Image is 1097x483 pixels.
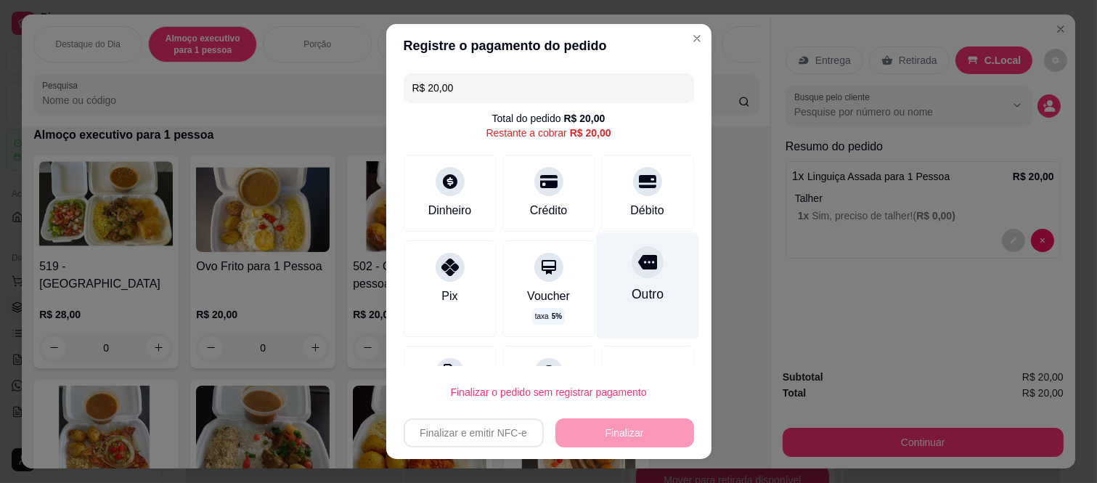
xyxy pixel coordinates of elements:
[404,378,694,407] button: Finalizar o pedido sem registrar pagamento
[386,24,711,68] header: Registre o pagamento do pedido
[412,73,685,102] input: Ex.: hambúrguer de cordeiro
[685,27,709,50] button: Close
[552,311,562,322] span: 5 %
[631,285,663,304] div: Outro
[530,202,568,219] div: Crédito
[630,202,664,219] div: Débito
[492,111,605,126] div: Total do pedido
[527,288,570,305] div: Voucher
[486,126,611,140] div: Restante a cobrar
[428,202,472,219] div: Dinheiro
[564,111,605,126] div: R$ 20,00
[441,288,457,305] div: Pix
[535,311,562,322] p: taxa
[570,126,611,140] div: R$ 20,00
